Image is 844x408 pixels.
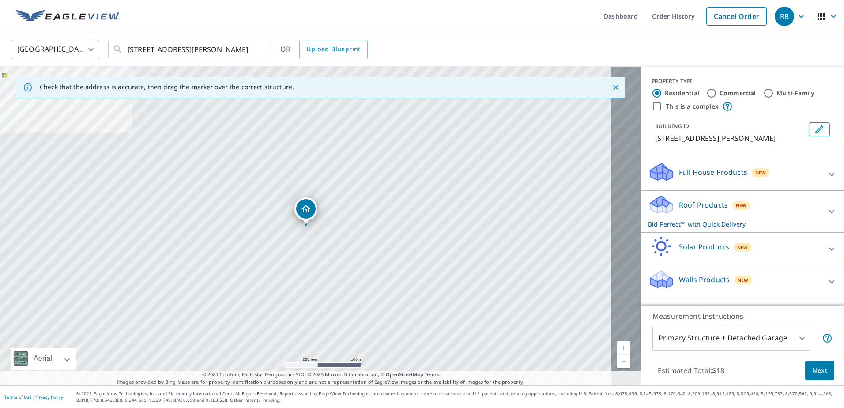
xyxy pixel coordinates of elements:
span: © 2025 TomTom, Earthstar Geographics SIO, © 2025 Microsoft Corporation, © [202,371,439,378]
p: Full House Products [679,167,747,178]
button: Edit building 1 [809,122,830,136]
span: Next [812,365,827,376]
p: Measurement Instructions [652,311,833,321]
div: Solar ProductsNew [648,236,837,261]
span: New [738,276,749,283]
div: Walls ProductsNew [648,269,837,294]
a: Cancel Order [706,7,767,26]
span: Your report will include the primary structure and a detached garage if one exists. [822,333,833,344]
div: PROPERTY TYPE [652,77,833,85]
p: Estimated Total: $18 [651,361,731,380]
p: | [4,394,63,400]
p: Bid Perfect™ with Quick Delivery [648,219,821,229]
a: Current Level 17, Zoom In [617,341,630,355]
div: Aerial [31,348,55,370]
label: This is a complex [666,102,719,111]
div: [GEOGRAPHIC_DATA] [11,37,99,62]
img: EV Logo [16,10,120,23]
span: New [736,202,747,209]
div: Aerial [11,348,76,370]
p: Check that the address is accurate, then drag the marker over the correct structure. [40,83,294,91]
div: Full House ProductsNew [648,162,837,187]
p: Solar Products [679,242,729,252]
a: Terms of Use [4,394,32,400]
p: © 2025 Eagle View Technologies, Inc. and Pictometry International Corp. All Rights Reserved. Repo... [76,390,840,404]
p: Roof Products [679,200,728,210]
button: Next [805,361,834,381]
span: New [737,244,748,251]
a: Current Level 17, Zoom Out [617,355,630,368]
p: [STREET_ADDRESS][PERSON_NAME] [655,133,805,144]
a: Terms [425,371,439,378]
div: Dropped pin, building 1, Residential property, 1586 Stainback Rd Red Oak, TX 75154 [294,197,317,225]
span: New [755,169,766,176]
div: RB [775,7,794,26]
input: Search by address or latitude-longitude [128,37,253,62]
p: Walls Products [679,274,730,285]
span: Upload Blueprint [306,44,360,55]
a: OpenStreetMap [386,371,423,378]
label: Residential [665,89,699,98]
a: Upload Blueprint [299,40,367,59]
div: Roof ProductsNewBid Perfect™ with Quick Delivery [648,194,837,229]
p: BUILDING ID [655,122,689,130]
button: Close [610,82,622,93]
label: Multi-Family [776,89,815,98]
div: OR [280,40,368,59]
label: Commercial [720,89,756,98]
a: Privacy Policy [34,394,63,400]
div: Primary Structure + Detached Garage [652,326,810,351]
